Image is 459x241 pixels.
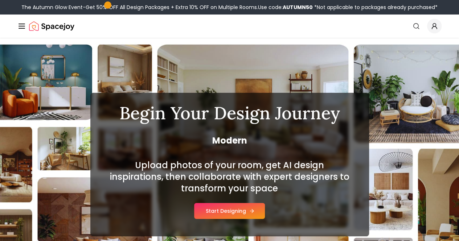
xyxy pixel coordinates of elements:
button: Start Designing [194,203,265,219]
h2: Upload photos of your room, get AI design inspirations, then collaborate with expert designers to... [108,159,352,194]
h1: Begin Your Design Journey [108,104,352,122]
div: The Autumn Glow Event-Get 50% OFF All Design Packages + Extra 10% OFF on Multiple Rooms. [21,4,438,11]
span: Use code: [258,4,313,11]
span: Modern [108,135,352,146]
img: Spacejoy Logo [29,19,74,33]
nav: Global [17,14,442,38]
b: AUTUMN50 [283,4,313,11]
span: *Not applicable to packages already purchased* [313,4,438,11]
a: Spacejoy [29,19,74,33]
